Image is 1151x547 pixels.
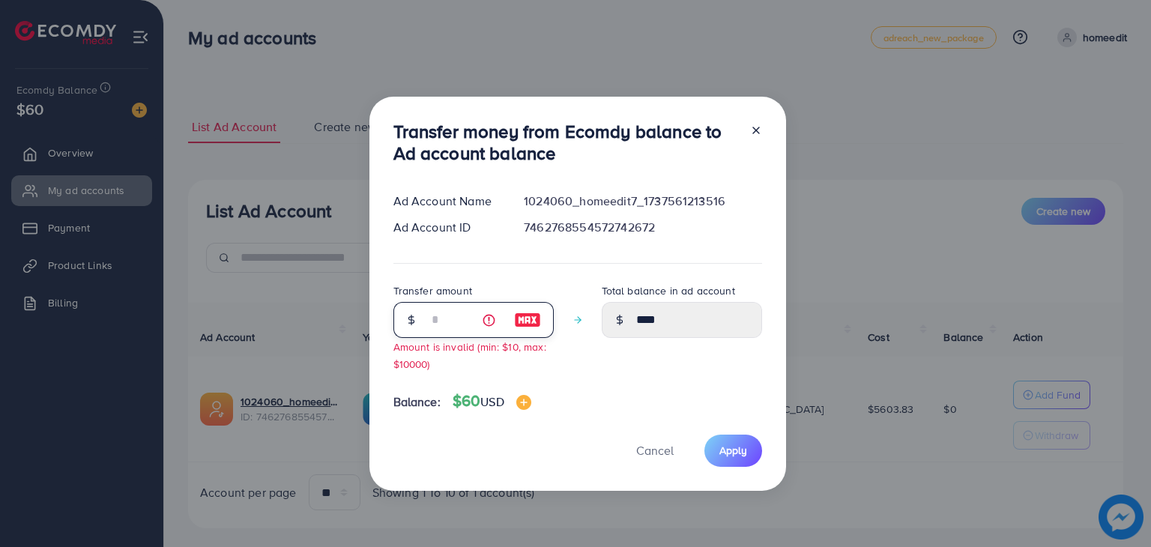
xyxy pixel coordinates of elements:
div: 1024060_homeedit7_1737561213516 [512,193,773,210]
span: Cancel [636,442,674,459]
span: Balance: [393,393,441,411]
div: Ad Account ID [381,219,513,236]
label: Total balance in ad account [602,283,735,298]
button: Cancel [617,435,692,467]
label: Transfer amount [393,283,472,298]
small: Amount is invalid (min: $10, max: $10000) [393,339,546,371]
div: 7462768554572742672 [512,219,773,236]
h3: Transfer money from Ecomdy balance to Ad account balance [393,121,738,164]
img: image [516,395,531,410]
div: Ad Account Name [381,193,513,210]
span: USD [480,393,504,410]
h4: $60 [453,392,531,411]
img: image [514,311,541,329]
button: Apply [704,435,762,467]
span: Apply [719,443,747,458]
